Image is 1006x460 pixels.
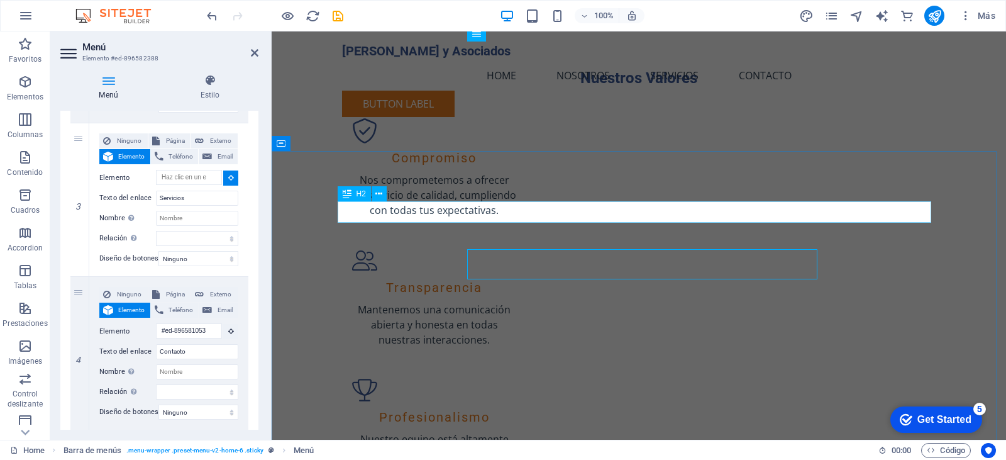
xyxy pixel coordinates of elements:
span: Haz clic para seleccionar y doble clic para editar [64,443,121,458]
h4: Menú [60,74,162,101]
input: Nombre [156,364,238,379]
span: Email [216,303,234,318]
button: Teléfono [151,303,199,318]
span: H2 [357,190,366,198]
span: Elemento [117,149,146,164]
p: Prestaciones [3,318,47,328]
button: Email [199,149,238,164]
button: Email [199,303,238,318]
p: Accordion [8,243,43,253]
i: Páginas (Ctrl+Alt+S) [824,9,839,23]
button: Elemento [99,149,150,164]
button: pages [824,8,839,23]
label: Elemento [99,324,156,339]
i: Deshacer: Cambiar elementos de menú (Ctrl+Z) [205,9,219,23]
button: Usercentrics [981,443,996,458]
label: Nombre [99,211,156,226]
img: Editor Logo [72,8,167,23]
button: commerce [899,8,914,23]
button: Haz clic para salir del modo de previsualización y seguir editando [280,8,295,23]
p: Elementos [7,92,43,102]
i: AI Writer [875,9,889,23]
label: Relación [99,384,156,400]
label: Nombre [99,364,156,379]
button: Teléfono [151,149,199,164]
i: Al redimensionar, ajustar el nivel de zoom automáticamente para ajustarse al dispositivo elegido. [626,10,638,21]
button: Ninguno [99,133,148,149]
p: Cuadros [11,205,40,215]
button: 100% [575,8,619,23]
button: Externo [191,287,238,302]
button: navigator [849,8,864,23]
button: publish [924,6,944,26]
button: undo [204,8,219,23]
span: Página [163,133,187,149]
p: Tablas [14,281,37,291]
label: Texto del enlace [99,344,156,359]
label: Relación [99,231,156,246]
span: Ninguno [114,287,144,302]
p: Imágenes [8,356,42,366]
span: Externo [207,287,234,302]
span: Haz clic para seleccionar y doble clic para editar [294,443,314,458]
span: Código [927,443,965,458]
h4: Estilo [162,74,258,101]
i: Este elemento es un preajuste personalizable [268,447,274,454]
i: Navegador [849,9,864,23]
label: Diseño de botones [99,251,158,266]
span: Página [163,287,187,302]
span: Elemento [117,303,146,318]
h2: Menú [82,42,258,53]
button: text_generator [874,8,889,23]
em: 4 [69,355,87,365]
i: Diseño (Ctrl+Alt+Y) [799,9,814,23]
button: Página [148,133,191,149]
input: Ningún elemento seleccionado [156,323,222,339]
i: Volver a cargar página [306,9,320,23]
button: design [799,8,814,23]
button: Externo [191,133,238,149]
input: Haz clic en un elemento ... [156,170,222,185]
input: Texto del enlace... [156,191,238,206]
h6: Tiempo de la sesión [878,443,912,458]
span: Teléfono [167,303,195,318]
i: Publicar [927,9,942,23]
p: Columnas [8,130,43,140]
button: save [330,8,345,23]
input: Texto del enlace... [156,344,238,359]
nav: breadcrumb [64,443,314,458]
span: . menu-wrapper .preset-menu-v2-home-6 .sticky [126,443,263,458]
a: Haz clic para cancelar la selección y doble clic para abrir páginas [10,443,45,458]
label: Texto del enlace [99,191,156,206]
div: 5 [90,3,102,15]
i: Comercio [900,9,914,23]
p: Favoritos [9,54,41,64]
button: Más [954,6,1000,26]
button: reload [305,8,320,23]
label: Diseño de botones [99,405,158,420]
span: Externo [207,133,234,149]
button: Código [921,443,971,458]
i: Guardar (Ctrl+S) [331,9,345,23]
div: Get Started [34,14,88,25]
span: : [900,446,902,455]
button: Elemento [99,303,150,318]
span: Teléfono [167,149,195,164]
span: Más [959,9,995,22]
input: Nombre [156,211,238,226]
button: Ninguno [99,287,148,302]
button: Página [148,287,191,302]
span: Email [216,149,234,164]
h6: 100% [594,8,614,23]
p: Contenido [7,167,43,177]
span: 00 00 [892,443,911,458]
label: Elemento [99,171,156,186]
span: Ninguno [114,133,144,149]
div: Get Started 5 items remaining, 0% complete [7,6,99,33]
em: 3 [69,201,87,211]
h3: Elemento #ed-896582388 [82,53,233,64]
